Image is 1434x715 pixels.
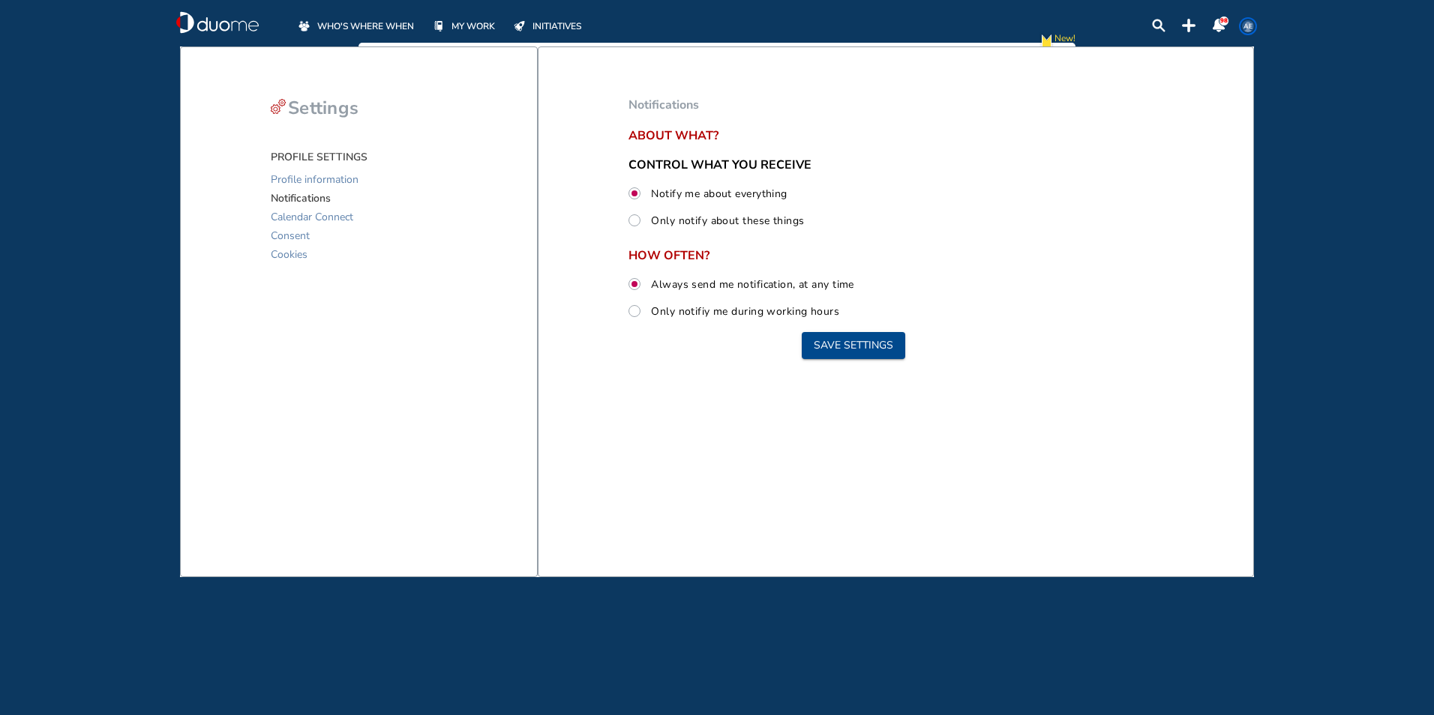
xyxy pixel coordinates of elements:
span: INITIATIVES [532,19,581,34]
a: MY WORK [430,18,495,34]
img: search-lens.23226280.svg [1152,19,1165,32]
span: Calendar Connect [271,208,353,226]
img: new-notification.cd065810.svg [1039,31,1054,54]
img: notification-panel-on.a48c1939.svg [1212,19,1225,32]
a: INITIATIVES [511,18,581,34]
span: Settings [288,96,358,120]
span: 98 [1220,16,1228,25]
img: duome-logo-whitelogo.b0ca3abf.svg [176,11,259,34]
span: New! [1054,31,1075,54]
div: mywork-off [430,18,446,34]
div: notification-panel-on [1212,19,1225,32]
label: Only notifiy me during working hours [648,301,839,321]
span: HOW OFTEN? [628,249,1078,262]
img: mywork-off.f8bf6c09.svg [434,21,443,31]
label: Always send me notification, at any time [648,274,854,294]
div: plus-topbar [1182,19,1195,32]
span: Profile information [271,170,358,189]
img: initiatives-off.b77ef7b9.svg [514,21,525,31]
span: CONTROL WHAT YOU RECEIVE [628,157,811,173]
a: duome-logo-whitelogologo-notext [176,11,259,34]
img: whoswherewhen-off.a3085474.svg [298,20,310,31]
span: AE [1242,20,1254,32]
label: Only notify about these things [648,211,804,230]
div: whoswherewhen-off [296,18,312,34]
span: About what? [628,129,1078,142]
div: new-notification [1039,31,1054,54]
img: settings-cog-red.d5cea378.svg [271,99,286,114]
span: PROFILE SETTINGS [271,150,367,164]
span: Consent [271,226,310,245]
div: duome-logo-whitelogo [176,11,259,34]
div: settings-cog-red [271,99,286,114]
button: Save settings [802,332,905,359]
label: Notify me about everything [648,184,787,203]
span: Notifications [628,97,699,113]
span: WHO'S WHERE WHEN [317,19,414,34]
span: Cookies [271,245,307,264]
a: WHO'S WHERE WHEN [296,18,414,34]
span: MY WORK [451,19,495,34]
div: initiatives-off [511,18,527,34]
div: search-lens [1152,19,1165,32]
span: Notifications [271,189,331,208]
img: plus-topbar.b126d2c6.svg [1182,19,1195,32]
